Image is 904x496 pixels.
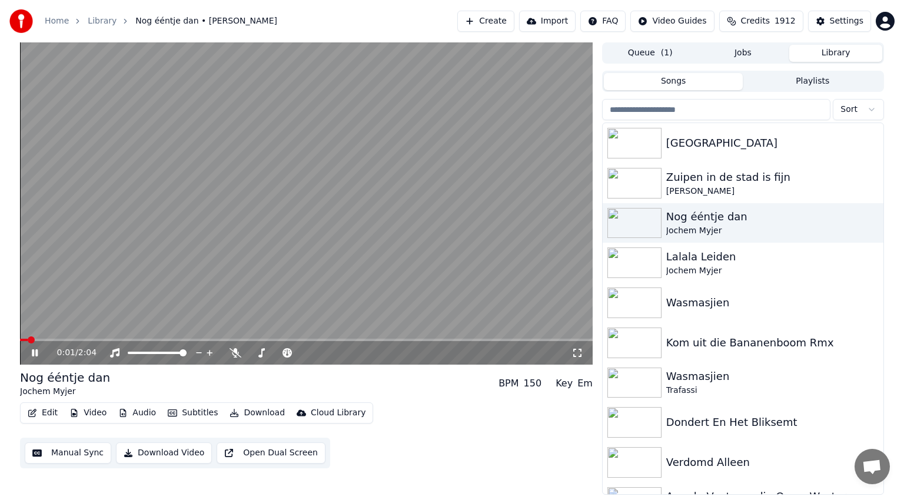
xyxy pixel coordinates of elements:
[116,442,212,464] button: Download Video
[789,45,882,62] button: Library
[666,414,879,431] div: Dondert En Het Bliksemt
[666,186,879,197] div: [PERSON_NAME]
[519,11,576,32] button: Import
[20,386,110,398] div: Jochem Myjer
[855,449,890,484] div: Open de chat
[524,376,542,391] div: 150
[666,335,879,351] div: Kom uit die Bananenboom Rmx
[666,385,879,396] div: Trafassi
[9,9,33,33] img: youka
[20,369,110,386] div: Nog ééntje dan
[666,454,879,471] div: Verdomd Alleen
[88,15,117,27] a: Library
[840,104,858,115] span: Sort
[498,376,519,391] div: BPM
[217,442,325,464] button: Open Dual Screen
[556,376,573,391] div: Key
[630,11,714,32] button: Video Guides
[741,15,770,27] span: Credits
[45,15,277,27] nav: breadcrumb
[57,347,75,359] span: 0:01
[666,368,879,385] div: Wasmasjien
[65,405,111,421] button: Video
[661,47,673,59] span: ( 1 )
[697,45,790,62] button: Jobs
[719,11,803,32] button: Credits1912
[114,405,161,421] button: Audio
[604,73,743,90] button: Songs
[457,11,514,32] button: Create
[580,11,626,32] button: FAQ
[225,405,290,421] button: Download
[78,347,97,359] span: 2:04
[45,15,69,27] a: Home
[666,249,879,265] div: Lalala Leiden
[666,169,879,186] div: Zuipen in de stad is fijn
[577,376,593,391] div: Em
[666,209,879,225] div: Nog ééntje dan
[604,45,697,62] button: Queue
[311,407,365,419] div: Cloud Library
[135,15,277,27] span: Nog ééntje dan • [PERSON_NAME]
[775,15,796,27] span: 1912
[163,405,222,421] button: Subtitles
[25,442,111,464] button: Manual Sync
[666,135,879,151] div: [GEOGRAPHIC_DATA]
[666,265,879,277] div: Jochem Myjer
[666,225,879,237] div: Jochem Myjer
[57,347,85,359] div: /
[666,295,879,311] div: Wasmasjien
[743,73,882,90] button: Playlists
[808,11,871,32] button: Settings
[830,15,863,27] div: Settings
[23,405,62,421] button: Edit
